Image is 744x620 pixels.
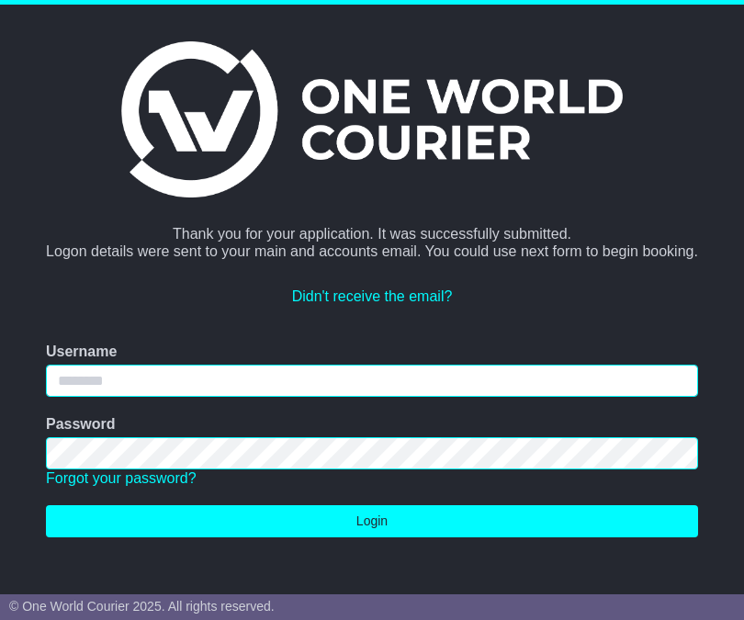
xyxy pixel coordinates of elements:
button: Login [46,505,698,537]
a: Forgot your password? [46,470,197,486]
span: © One World Courier 2025. All rights reserved. [9,599,275,614]
span: Thank you for your application. It was successfully submitted. Logon details were sent to your ma... [46,226,698,259]
label: Username [46,343,117,360]
a: Didn't receive the email? [292,288,453,304]
label: Password [46,415,116,433]
img: One World [121,41,623,197]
